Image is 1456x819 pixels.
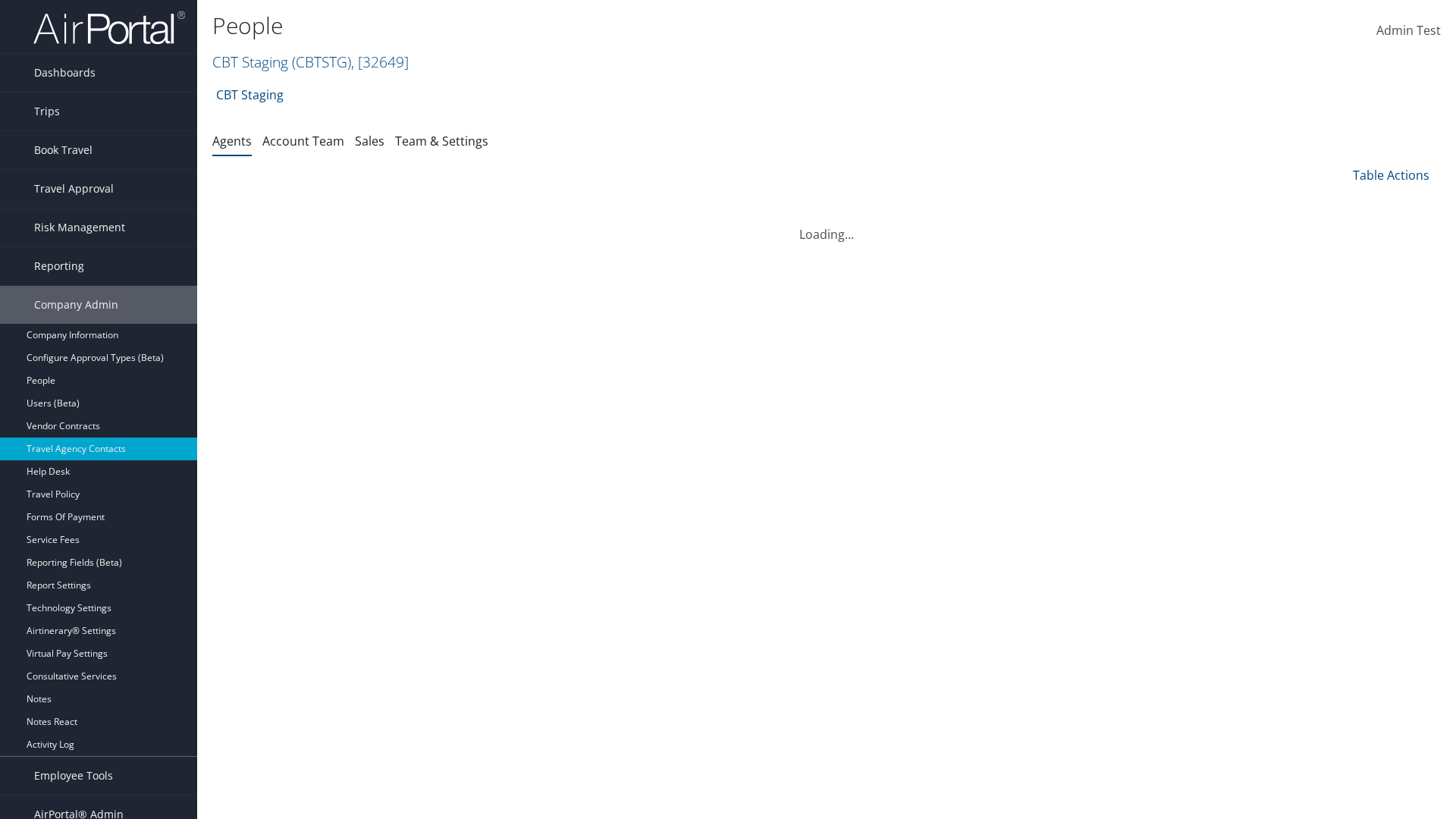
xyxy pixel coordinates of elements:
[292,52,351,72] span: ( CBTSTG )
[395,133,488,149] a: Team & Settings
[212,10,1031,42] h1: People
[262,133,344,149] a: Account Team
[355,133,384,149] a: Sales
[212,207,1441,243] div: Loading...
[34,131,93,169] span: Book Travel
[212,52,409,72] a: CBT Staging
[34,170,114,208] span: Travel Approval
[34,286,118,324] span: Company Admin
[34,247,84,285] span: Reporting
[351,52,409,72] span: , [ 32649 ]
[34,54,96,92] span: Dashboards
[212,133,252,149] a: Agents
[34,93,60,130] span: Trips
[33,10,185,45] img: airportal-logo.png
[1353,167,1429,184] a: Table Actions
[1376,22,1441,39] span: Admin Test
[34,209,125,246] span: Risk Management
[216,80,284,110] a: CBT Staging
[1376,8,1441,55] a: Admin Test
[34,757,113,795] span: Employee Tools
